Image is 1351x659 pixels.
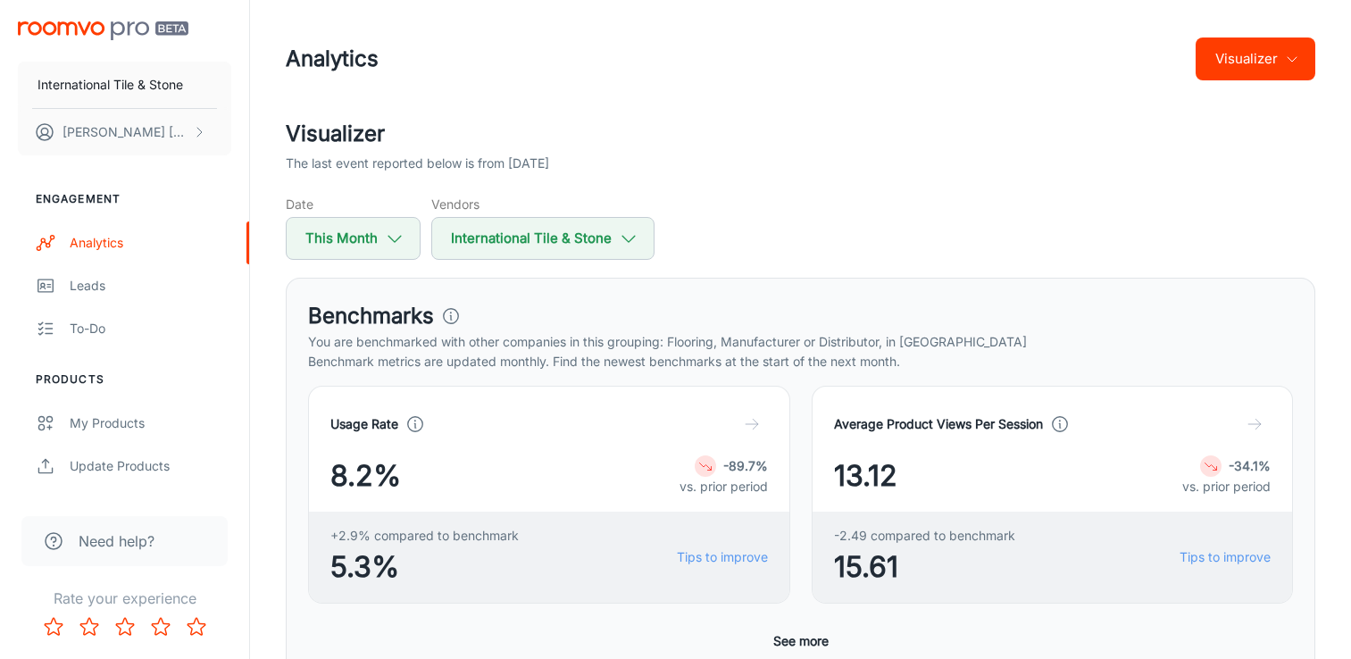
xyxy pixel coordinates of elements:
[308,332,1293,352] p: You are benchmarked with other companies in this grouping: Flooring, Manufacturer or Distributor,...
[308,352,1293,371] p: Benchmark metrics are updated monthly. Find the newest benchmarks at the start of the next month.
[680,477,768,496] p: vs. prior period
[63,122,188,142] p: [PERSON_NAME] [PERSON_NAME]
[18,109,231,155] button: [PERSON_NAME] [PERSON_NAME]
[70,319,231,338] div: To-do
[431,217,655,260] button: International Tile & Stone
[308,300,434,332] h3: Benchmarks
[36,609,71,645] button: Rate 1 star
[766,625,836,657] button: See more
[107,609,143,645] button: Rate 3 star
[71,609,107,645] button: Rate 2 star
[834,414,1043,434] h4: Average Product Views Per Session
[330,546,519,588] span: 5.3%
[286,43,379,75] h1: Analytics
[330,455,401,497] span: 8.2%
[79,530,154,552] span: Need help?
[70,233,231,253] div: Analytics
[18,62,231,108] button: International Tile & Stone
[330,526,519,546] span: +2.9% compared to benchmark
[143,609,179,645] button: Rate 4 star
[14,588,235,609] p: Rate your experience
[431,195,655,213] h5: Vendors
[286,217,421,260] button: This Month
[18,21,188,40] img: Roomvo PRO Beta
[286,195,421,213] h5: Date
[834,455,897,497] span: 13.12
[330,414,398,434] h4: Usage Rate
[834,526,1015,546] span: -2.49 compared to benchmark
[179,609,214,645] button: Rate 5 star
[723,458,768,473] strong: -89.7%
[677,547,768,567] a: Tips to improve
[1182,477,1271,496] p: vs. prior period
[70,413,231,433] div: My Products
[286,118,1315,150] h2: Visualizer
[834,546,1015,588] span: 15.61
[70,276,231,296] div: Leads
[1229,458,1271,473] strong: -34.1%
[70,456,231,476] div: Update Products
[1180,547,1271,567] a: Tips to improve
[286,154,549,173] p: The last event reported below is from [DATE]
[38,75,183,95] p: International Tile & Stone
[1196,38,1315,80] button: Visualizer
